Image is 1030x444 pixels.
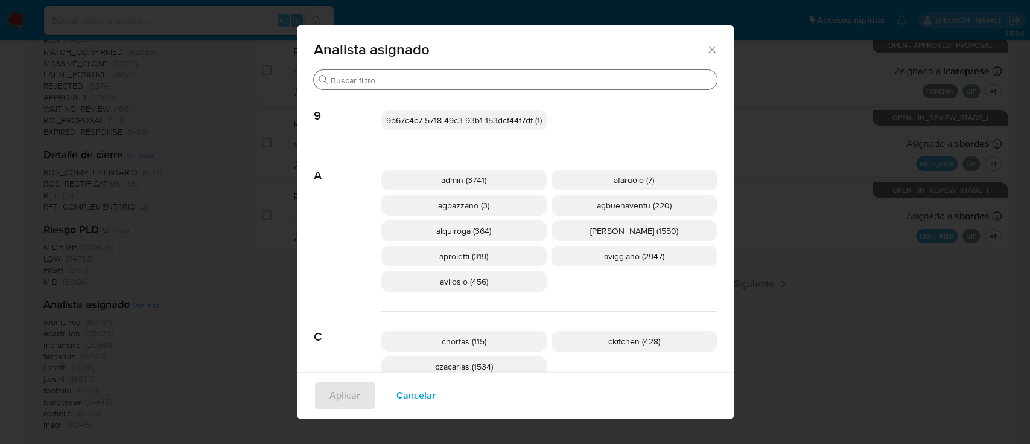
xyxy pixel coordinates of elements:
[314,91,381,123] span: 9
[381,246,547,266] div: aproietti (319)
[381,170,547,190] div: admin (3741)
[319,75,328,85] button: Buscar
[441,174,486,186] span: admin (3741)
[552,220,717,241] div: [PERSON_NAME] (1550)
[331,75,712,86] input: Buscar filtro
[439,250,488,262] span: aproietti (319)
[381,195,547,216] div: agbazzano (3)
[614,174,654,186] span: afaruolo (7)
[552,170,717,190] div: afaruolo (7)
[436,225,491,237] span: alquiroga (364)
[552,331,717,352] div: ckitchen (428)
[435,361,493,373] span: czacarias (1534)
[590,225,678,237] span: [PERSON_NAME] (1550)
[604,250,664,262] span: aviggiano (2947)
[440,275,488,288] span: avilosio (456)
[381,381,451,410] button: Cancelar
[386,114,542,126] span: 9b67c4c7-5718-49c3-93b1-153dcf44f7df (1)
[706,43,717,54] button: Cerrar
[314,312,381,344] span: C
[381,331,547,352] div: chortas (115)
[314,150,381,183] span: A
[381,110,547,130] div: 9b67c4c7-5718-49c3-93b1-153dcf44f7df (1)
[396,382,436,409] span: Cancelar
[597,199,672,211] span: agbuenaventu (220)
[381,271,547,292] div: avilosio (456)
[552,195,717,216] div: agbuenaventu (220)
[438,199,489,211] span: agbazzano (3)
[442,335,486,347] span: chortas (115)
[381,356,547,377] div: czacarias (1534)
[381,220,547,241] div: alquiroga (364)
[552,246,717,266] div: aviggiano (2947)
[608,335,660,347] span: ckitchen (428)
[314,42,707,57] span: Analista asignado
